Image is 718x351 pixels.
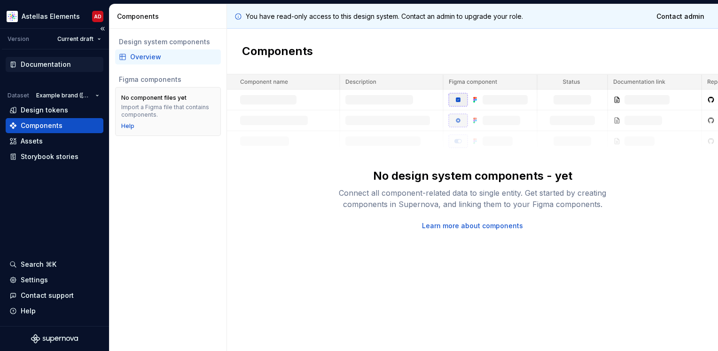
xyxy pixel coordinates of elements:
button: Help [6,303,103,319]
span: Current draft [57,35,94,43]
div: Settings [21,275,48,285]
span: Contact admin [656,12,704,21]
div: Connect all component-related data to single entity. Get started by creating components in Supern... [322,187,623,210]
div: Assets [21,136,43,146]
button: Contact support [6,288,103,303]
a: Storybook stories [6,149,103,164]
div: Storybook stories [21,152,78,161]
a: Components [6,118,103,133]
button: Astellas ElementsAD [2,6,107,26]
div: Overview [130,52,217,62]
div: Dataset [8,92,29,99]
div: Astellas Elements [22,12,80,21]
img: b2369ad3-f38c-46c1-b2a2-f2452fdbdcd2.png [7,11,18,22]
a: Learn more about components [422,221,523,231]
div: No design system components - yet [373,168,572,183]
div: Components [21,121,62,130]
a: Settings [6,272,103,287]
div: No component files yet [121,94,187,102]
a: Documentation [6,57,103,72]
div: Search ⌘K [21,260,56,269]
div: Design system components [119,37,217,47]
a: Help [121,122,134,130]
div: Version [8,35,29,43]
a: Overview [115,49,221,64]
svg: Supernova Logo [31,334,78,343]
a: Assets [6,134,103,149]
a: Contact admin [650,8,710,25]
div: Documentation [21,60,71,69]
button: Search ⌘K [6,257,103,272]
a: Design tokens [6,103,103,118]
div: Import a Figma file that contains components. [121,104,215,119]
div: Figma components [119,75,217,84]
h2: Components [242,44,313,59]
p: You have read-only access to this design system. Contact an admin to upgrade your role. [246,12,523,21]
div: AD [94,13,101,20]
div: Help [21,306,36,316]
div: Design tokens [21,105,68,115]
span: Example brand ([GEOGRAPHIC_DATA]) [36,92,92,99]
div: Contact support [21,291,74,300]
button: Collapse sidebar [96,22,109,35]
div: Components [117,12,223,21]
button: Example brand ([GEOGRAPHIC_DATA]) [32,89,103,102]
button: Current draft [53,32,105,46]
